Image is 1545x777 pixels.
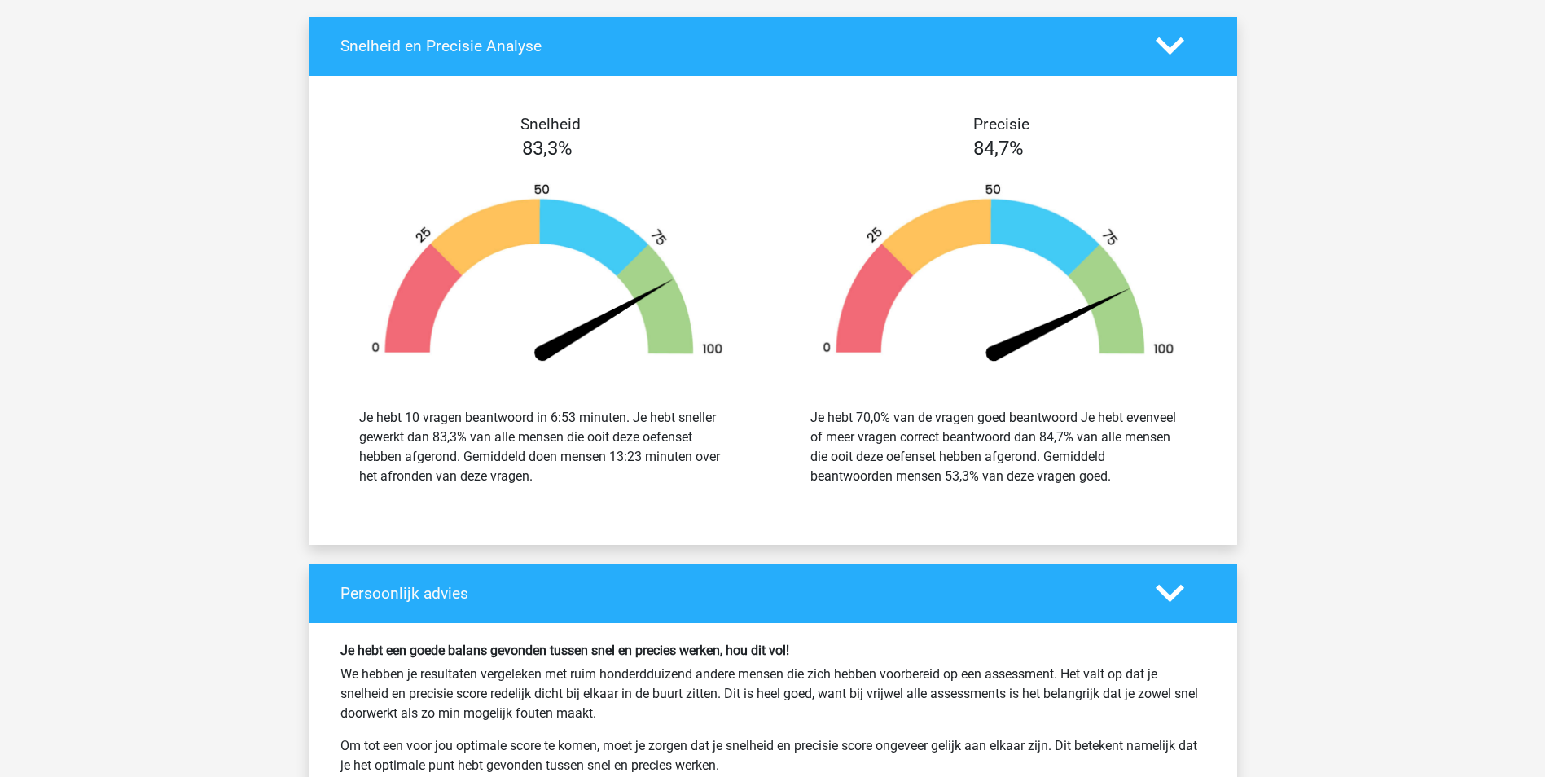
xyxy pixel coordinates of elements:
[522,137,573,160] span: 83,3%
[792,115,1212,134] h4: Precisie
[340,643,1205,658] h6: Je hebt een goede balans gevonden tussen snel en precies werken, hou dit vol!
[340,736,1205,775] p: Om tot een voor jou optimale score te komen, moet je zorgen dat je snelheid en precisie score ong...
[359,408,735,486] div: Je hebt 10 vragen beantwoord in 6:53 minuten. Je hebt sneller gewerkt dan 83,3% van alle mensen d...
[810,408,1187,486] div: Je hebt 70,0% van de vragen goed beantwoord Je hebt evenveel of meer vragen correct beantwoord da...
[797,182,1200,369] img: 85.c8310d078360.png
[340,115,761,134] h4: Snelheid
[340,584,1131,603] h4: Persoonlijk advies
[340,665,1205,723] p: We hebben je resultaten vergeleken met ruim honderdduizend andere mensen die zich hebben voorbere...
[346,182,748,369] img: 83.468b19e7024c.png
[973,137,1024,160] span: 84,7%
[340,37,1131,55] h4: Snelheid en Precisie Analyse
